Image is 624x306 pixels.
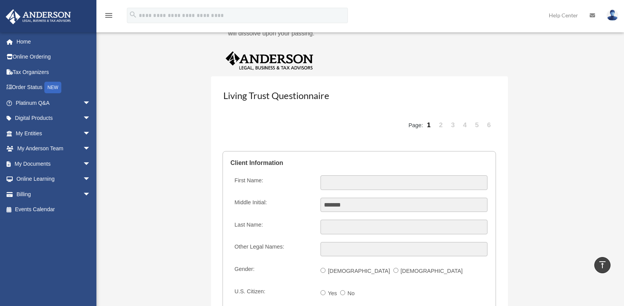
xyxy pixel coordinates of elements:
[5,34,102,49] a: Home
[5,95,102,111] a: Platinum Q&Aarrow_drop_down
[398,265,466,277] label: [DEMOGRAPHIC_DATA]
[5,187,102,202] a: Billingarrow_drop_down
[5,111,102,126] a: Digital Productsarrow_drop_down
[83,156,98,172] span: arrow_drop_down
[3,9,73,24] img: Anderson Advisors Platinum Portal
[472,114,482,137] a: 5
[484,114,494,137] a: 6
[5,64,102,80] a: Tax Organizers
[436,114,447,137] a: 2
[83,187,98,202] span: arrow_drop_down
[325,265,393,277] label: [DEMOGRAPHIC_DATA]
[5,202,102,217] a: Events Calendar
[345,288,358,300] label: No
[5,141,102,156] a: My Anderson Teamarrow_drop_down
[83,171,98,187] span: arrow_drop_down
[408,122,423,128] span: Page:
[325,288,340,300] label: Yes
[423,114,434,137] a: 1
[83,126,98,141] span: arrow_drop_down
[5,156,102,171] a: My Documentsarrow_drop_down
[104,13,113,20] a: menu
[607,10,618,21] img: User Pic
[5,171,102,187] a: Online Learningarrow_drop_down
[448,114,459,137] a: 3
[231,198,314,212] label: Middle Initial:
[83,111,98,126] span: arrow_drop_down
[223,88,496,108] h3: Living Trust Questionnaire
[234,177,263,183] span: First Name:
[594,257,611,273] a: vertical_align_top
[231,286,314,301] label: U.S. Citizen:
[231,220,314,234] label: Last Name:
[44,82,61,93] div: NEW
[83,141,98,157] span: arrow_drop_down
[5,49,102,65] a: Online Ordering
[598,260,607,269] i: vertical_align_top
[231,264,314,279] label: Gender:
[104,11,113,20] i: menu
[230,151,488,175] legend: Client Information
[5,126,102,141] a: My Entitiesarrow_drop_down
[83,95,98,111] span: arrow_drop_down
[231,242,314,257] label: Other Legal Names:
[129,10,137,19] i: search
[5,80,102,96] a: Order StatusNEW
[460,114,471,137] a: 4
